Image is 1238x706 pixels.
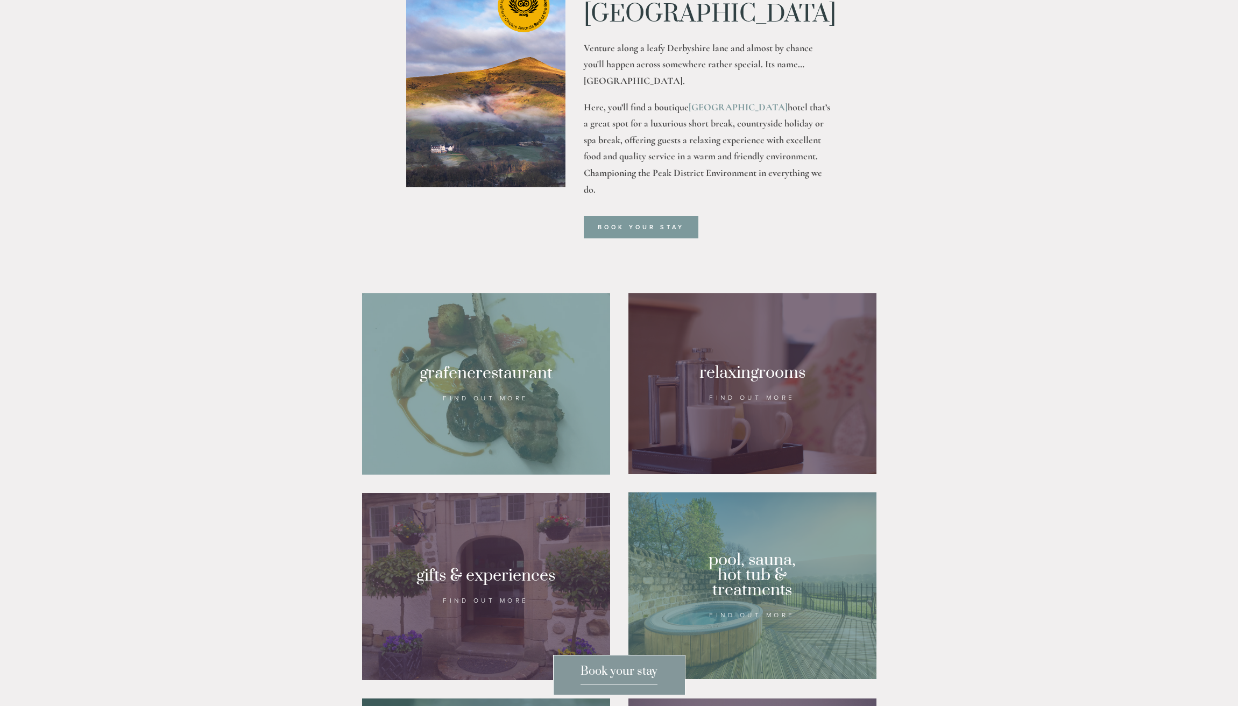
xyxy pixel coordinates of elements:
a: photo of a tea tray and its cups, Losehill House [628,293,876,474]
a: Cutlet and shoulder of Cabrito goat, smoked aubergine, beetroot terrine, savoy cabbage, melting b... [362,293,610,475]
span: Book your stay [581,664,657,684]
a: Book your stay [553,655,685,695]
a: [GEOGRAPHIC_DATA] [689,101,788,113]
h1: [GEOGRAPHIC_DATA] [584,1,832,28]
a: Book your stay [584,216,698,238]
a: External view of Losehill Hotel [362,493,610,680]
a: Hot tub view, Losehill Hotel [628,492,876,679]
p: Here, you’ll find a boutique hotel that’s a great spot for a luxurious short break, countryside h... [584,99,832,198]
p: Venture along a leafy Derbyshire lane and almost by chance you'll happen across somewhere rather ... [584,40,832,89]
